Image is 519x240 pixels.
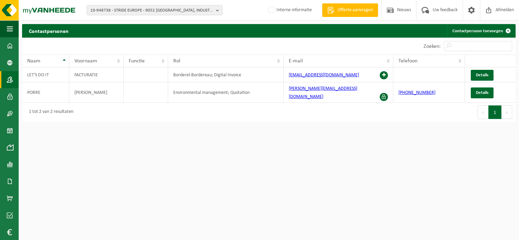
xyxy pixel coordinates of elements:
[267,5,312,15] label: Interne informatie
[22,82,69,103] td: PORRE
[336,7,375,14] span: Offerte aanvragen
[168,82,284,103] td: Environmental management; Quotation
[447,24,515,38] a: Contactpersoon toevoegen
[27,58,40,64] span: Naam
[69,82,124,103] td: [PERSON_NAME]
[398,58,417,64] span: Telefoon
[476,91,488,95] span: Details
[22,24,75,37] h2: Contactpersonen
[289,58,303,64] span: E-mail
[74,58,97,64] span: Voornaam
[478,105,488,119] button: Previous
[471,87,494,98] a: Details
[289,86,357,99] a: [PERSON_NAME][EMAIL_ADDRESS][DOMAIN_NAME]
[22,67,69,82] td: LET'S DO IT
[168,67,284,82] td: Borderel-Bordereau; Digital Invoice
[398,90,435,95] a: [PHONE_NUMBER]
[488,105,502,119] button: 1
[471,70,494,81] a: Details
[69,67,124,82] td: FACTURATIE
[129,58,145,64] span: Functie
[25,106,73,118] div: 1 tot 2 van 2 resultaten
[502,105,512,119] button: Next
[173,58,180,64] span: Rol
[322,3,378,17] a: Offerte aanvragen
[87,5,222,15] button: 10-948738 - STRIDE EUROPE - 9052 [GEOGRAPHIC_DATA], INDUSTRIEPARK-[GEOGRAPHIC_DATA] 2
[289,73,359,78] a: [EMAIL_ADDRESS][DOMAIN_NAME]
[90,5,213,16] span: 10-948738 - STRIDE EUROPE - 9052 [GEOGRAPHIC_DATA], INDUSTRIEPARK-[GEOGRAPHIC_DATA] 2
[476,73,488,77] span: Details
[424,44,441,49] label: Zoeken:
